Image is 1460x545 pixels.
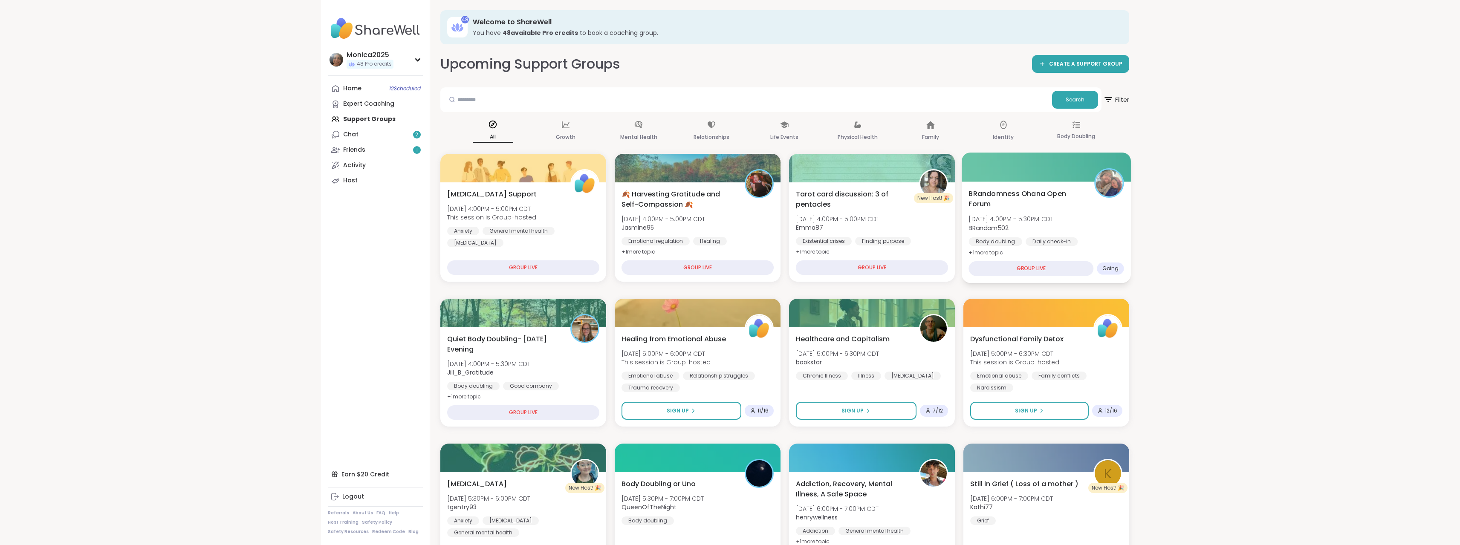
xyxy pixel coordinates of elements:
span: [MEDICAL_DATA] [447,479,507,489]
b: Emma87 [796,223,823,232]
span: [DATE] 6:00PM - 7:00PM CDT [796,505,879,513]
b: henrywellness [796,513,838,522]
span: [MEDICAL_DATA] Support [447,189,537,199]
p: Mental Health [620,132,657,142]
a: About Us [353,510,373,516]
h3: Welcome to ShareWell [473,17,1117,27]
div: GROUP LIVE [447,405,599,420]
span: [DATE] 5:30PM - 7:00PM CDT [622,494,704,503]
div: Finding purpose [855,237,911,245]
div: Chat [343,130,358,139]
div: GROUP LIVE [969,261,1093,276]
div: Good company [503,382,559,390]
div: Relationship struggles [683,372,755,380]
div: Chronic Illness [796,372,848,380]
span: This session is Group-hosted [447,213,536,222]
img: ShareWell [746,315,772,342]
div: Body doubling [622,516,674,525]
p: Growth [556,132,575,142]
button: Sign Up [796,402,916,420]
button: Sign Up [622,402,741,420]
b: Kathi77 [970,503,993,511]
span: [DATE] 4:00PM - 5:00PM CDT [796,215,879,223]
div: Trauma recovery [622,384,680,392]
div: [MEDICAL_DATA] [447,239,503,247]
div: Home [343,84,361,93]
div: New Host! 🎉 [914,193,953,203]
div: Monica2025 [347,50,393,60]
b: 48 available Pro credit s [503,29,578,37]
a: Host [328,173,423,188]
a: Activity [328,158,423,173]
div: GROUP LIVE [447,260,599,275]
span: [DATE] 4:00PM - 5:30PM CDT [969,215,1053,223]
span: [DATE] 4:00PM - 5:00PM CDT [622,215,705,223]
div: Anxiety [447,516,479,525]
span: 12 Scheduled [389,85,421,92]
div: Healing [693,237,727,245]
p: Identity [993,132,1014,142]
p: Body Doubling [1057,131,1095,141]
h2: Upcoming Support Groups [440,55,620,74]
span: [DATE] 5:00PM - 6:30PM CDT [970,349,1059,358]
div: General mental health [447,528,519,537]
span: Sign Up [841,407,864,415]
img: ShareWell Nav Logo [328,14,423,43]
div: Family conflicts [1032,372,1087,380]
span: This session is Group-hosted [622,358,711,366]
div: Host [343,176,358,185]
span: 🍂 Harvesting Gratitude and Self-Compassion 🍂 [622,189,735,210]
a: Expert Coaching [328,96,423,112]
span: This session is Group-hosted [970,358,1059,366]
b: tgentry93 [447,503,477,511]
img: bookstar [920,315,947,342]
div: 48 [461,16,469,23]
div: Illness [851,372,881,380]
span: 12 / 16 [1105,407,1117,414]
span: Healing from Emotional Abuse [622,334,726,344]
span: [DATE] 4:00PM - 5:30PM CDT [447,360,530,368]
span: Healthcare and Capitalism [796,334,890,344]
span: Quiet Body Doubling- [DATE] Evening [447,334,561,355]
span: 1 [416,147,418,154]
span: [DATE] 4:00PM - 5:00PM CDT [447,205,536,213]
div: [MEDICAL_DATA] [885,372,941,380]
p: Family [922,132,939,142]
a: Safety Resources [328,529,369,535]
span: Still in Grief ( Loss of a mother ) [970,479,1078,489]
div: General mental health [838,527,911,535]
a: Safety Policy [362,519,392,525]
span: Going [1102,265,1119,272]
span: BRandomness Ohana Open Forum [969,188,1084,209]
div: Anxiety [447,227,479,235]
a: FAQ [376,510,385,516]
b: Jill_B_Gratitude [447,368,494,377]
div: Existential crises [796,237,852,245]
button: Search [1052,91,1098,109]
span: 11 / 16 [757,407,769,414]
a: Home12Scheduled [328,81,423,96]
a: Host Training [328,519,358,525]
b: Jasmine95 [622,223,654,232]
img: BRandom502 [1096,170,1122,196]
span: Addiction, Recovery, Mental Illness, A Safe Space [796,479,910,499]
span: [DATE] 5:00PM - 6:00PM CDT [622,349,711,358]
a: CREATE A SUPPORT GROUP [1032,55,1129,73]
div: Narcissism [970,384,1013,392]
div: Addiction [796,527,835,535]
div: Emotional regulation [622,237,690,245]
a: Logout [328,489,423,505]
div: Body doubling [969,237,1022,246]
b: QueenOfTheNight [622,503,677,511]
span: [DATE] 5:00PM - 6:30PM CDT [796,349,879,358]
span: 48 Pro credits [357,61,392,68]
span: Body Doubling or Uno [622,479,696,489]
img: ShareWell [572,170,598,197]
div: Logout [342,493,364,501]
a: Friends1 [328,142,423,158]
img: henrywellness [920,460,947,487]
span: Dysfunctional Family Detox [970,334,1064,344]
span: 2 [415,131,418,138]
div: Emotional abuse [622,372,679,380]
span: Sign Up [1015,407,1037,415]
